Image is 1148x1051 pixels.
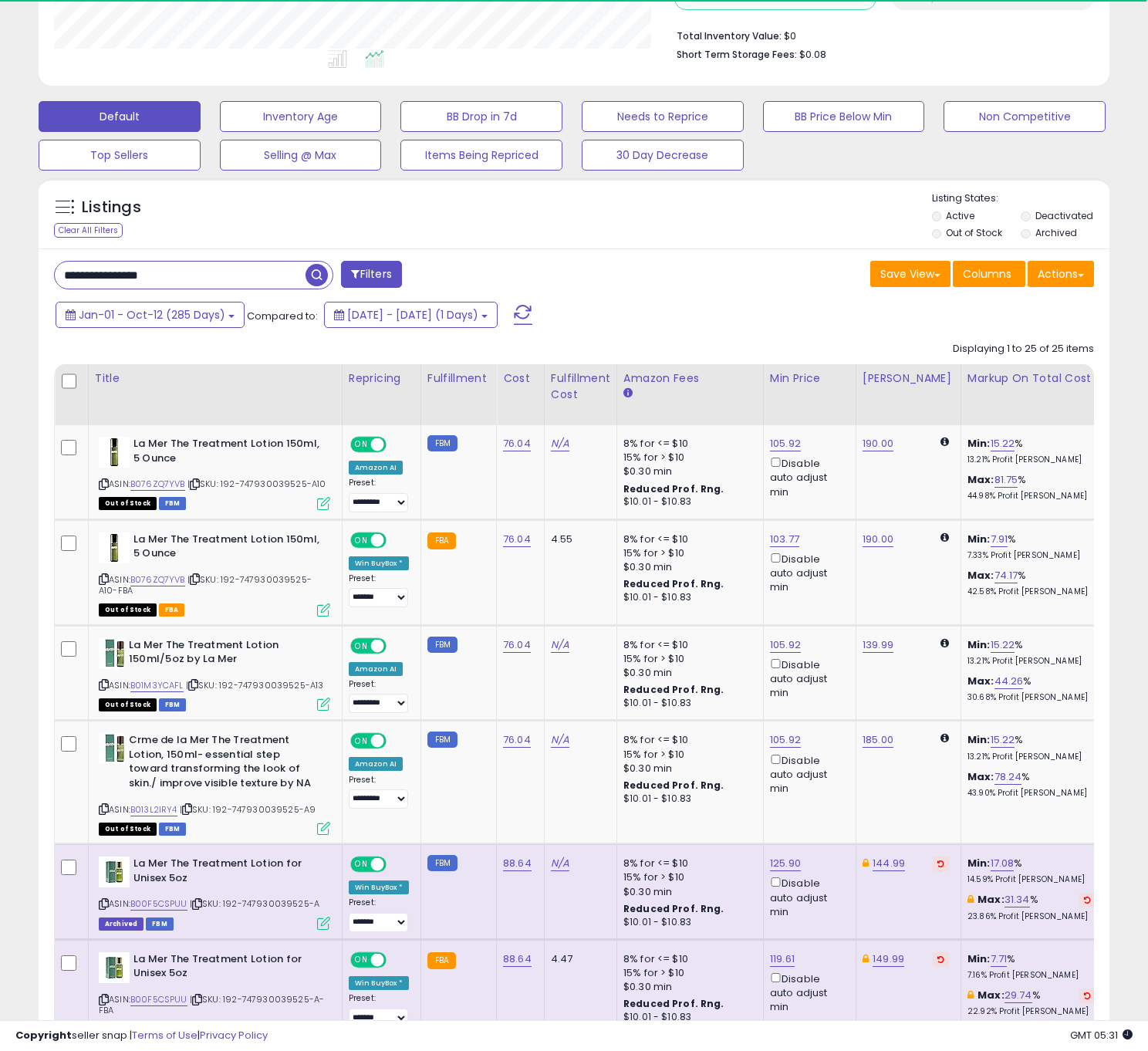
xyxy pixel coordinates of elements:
[352,533,371,546] span: ON
[503,637,531,653] a: 76.04
[427,532,456,549] small: FBA
[873,856,905,871] a: 144.99
[99,603,157,617] span: All listings that are currently out of stock and unavailable for purchase on Amazon
[349,662,403,676] div: Amazon AI
[623,697,751,710] div: $10.01 - $10.83
[623,638,751,652] div: 8% for <= $10
[677,29,782,42] b: Total Inventory Value:
[1035,209,1093,222] label: Deactivated
[991,436,1015,451] a: 15.22
[677,25,1082,44] li: $0
[99,573,312,596] span: | SKU: 192-747930039525-A10-FBA
[130,803,177,816] a: B013L2IRY4
[770,856,801,871] a: 125.90
[623,966,751,980] div: 15% for > $10
[99,532,130,563] img: 319pINmkhXL._SL40_.jpg
[623,885,751,899] div: $0.30 min
[967,893,1096,921] div: %
[863,436,893,451] a: 190.00
[352,953,371,966] span: ON
[623,482,724,495] b: Reduced Prof. Rng.
[770,436,801,451] a: 105.92
[503,856,532,871] a: 88.64
[623,560,751,574] div: $0.30 min
[180,803,316,816] span: | SKU: 192-747930039525-A9
[349,976,409,990] div: Win BuyBox *
[623,495,751,509] div: $10.01 - $10.83
[384,858,409,871] span: OFF
[133,857,321,889] b: La Mer The Treatment Lotion for Unisex 5oz
[967,532,1096,561] div: %
[352,438,371,451] span: ON
[623,733,751,747] div: 8% for <= $10
[384,953,409,966] span: OFF
[967,491,1096,502] p: 44.98% Profit [PERSON_NAME]
[551,532,605,546] div: 4.55
[623,997,724,1010] b: Reduced Prof. Rng.
[133,532,321,565] b: La Mer The Treatment Lotion 150ml, 5 Ounce
[54,223,123,238] div: Clear All Filters
[623,465,751,478] div: $0.30 min
[400,101,562,132] button: BB Drop in 7d
[15,1028,72,1043] strong: Copyright
[99,532,330,615] div: ASIN:
[99,857,130,887] img: 41EKtrQZR0L._SL40_.jpg
[946,209,974,222] label: Active
[623,683,724,696] b: Reduced Prof. Rng.
[977,892,1004,907] b: Max:
[551,370,610,403] div: Fulfillment Cost
[967,674,1096,703] div: %
[99,993,324,1016] span: | SKU: 192-747930039525-A-FBA
[623,577,724,590] b: Reduced Prof. Rng.
[200,1028,268,1043] a: Privacy Policy
[623,652,751,666] div: 15% for > $10
[623,857,751,870] div: 8% for <= $10
[341,261,401,288] button: Filters
[15,1029,268,1043] div: seller snap | |
[967,473,1096,502] div: %
[133,437,321,469] b: La Mer The Treatment Lotion 150ml, 5 Ounce
[352,639,371,652] span: ON
[967,550,1096,561] p: 7.33% Profit [PERSON_NAME]
[967,952,1096,981] div: %
[159,497,187,510] span: FBM
[991,532,1008,547] a: 7.91
[991,732,1015,748] a: 15.22
[961,364,1107,425] th: The percentage added to the cost of goods (COGS) that forms the calculator for Min & Max prices.
[994,769,1022,785] a: 78.24
[994,568,1018,583] a: 74.17
[99,437,330,509] div: ASIN:
[130,573,185,586] a: B076ZQ7YVB
[582,101,744,132] button: Needs to Reprice
[427,370,490,387] div: Fulfillment
[159,823,187,836] span: FBM
[133,952,321,985] b: La Mer The Treatment Lotion for Unisex 5oz
[770,874,844,919] div: Disable auto adjust min
[349,880,409,894] div: Win BuyBox *
[967,637,991,652] b: Min:
[623,437,751,451] div: 8% for <= $10
[347,307,478,323] span: [DATE] - [DATE] (1 Days)
[384,639,409,652] span: OFF
[967,752,1096,762] p: 13.21% Profit [PERSON_NAME]
[384,438,409,451] span: OFF
[551,952,605,966] div: 4.47
[349,993,409,1027] div: Preset:
[863,532,893,547] a: 190.00
[130,478,185,491] a: B076ZQ7YVB
[873,951,904,967] a: 149.99
[967,770,1096,799] div: %
[220,140,382,171] button: Selling @ Max
[99,638,125,669] img: 41Vm0Fhag9L._SL40_.jpg
[551,732,569,748] a: N/A
[324,302,498,328] button: [DATE] - [DATE] (1 Days)
[99,437,130,468] img: 319pINmkhXL._SL40_.jpg
[763,101,925,132] button: BB Price Below Min
[863,637,893,653] a: 139.99
[551,436,569,451] a: N/A
[220,101,382,132] button: Inventory Age
[186,679,324,691] span: | SKU: 192-747930039525-A13
[247,309,318,323] span: Compared to:
[770,455,844,499] div: Disable auto adjust min
[623,666,751,680] div: $0.30 min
